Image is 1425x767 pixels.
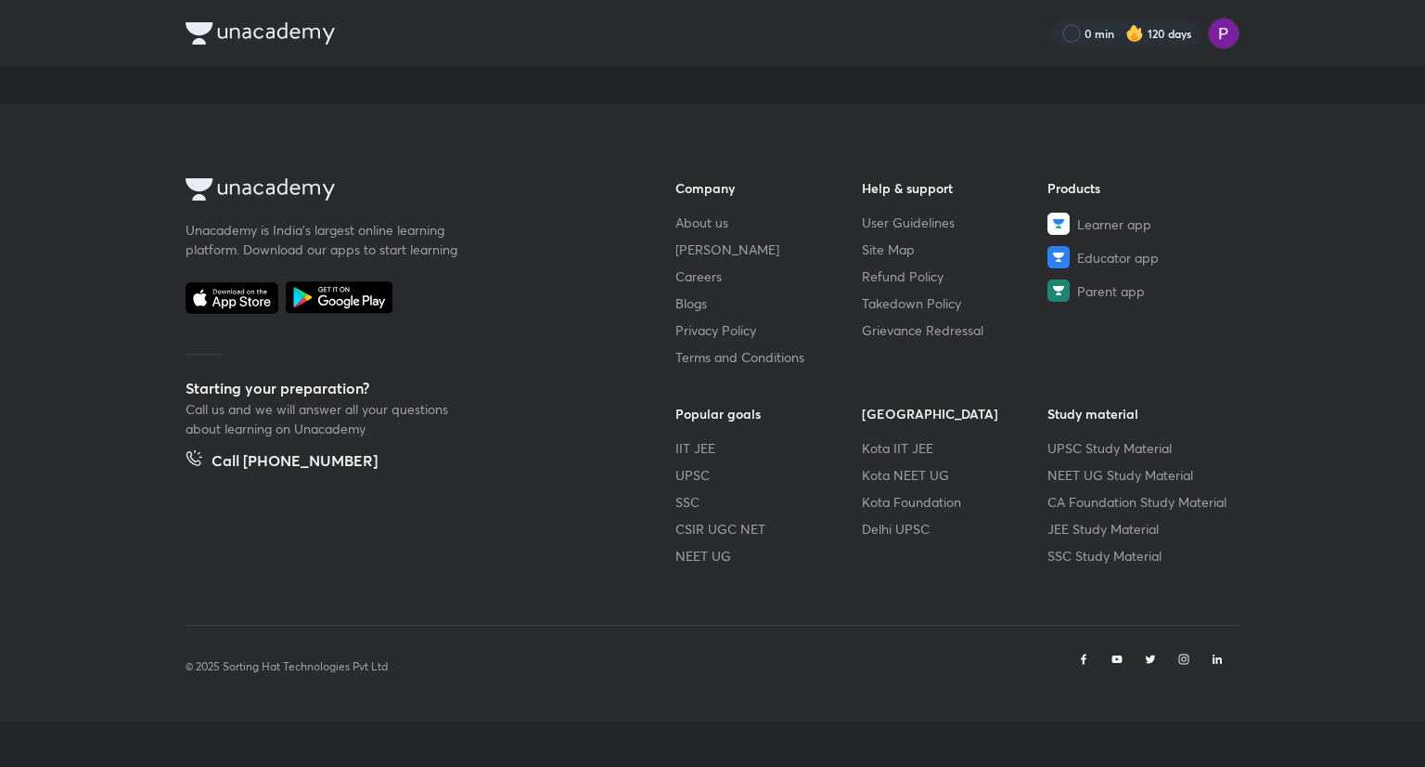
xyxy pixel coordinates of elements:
a: Takedown Policy [862,293,1048,313]
img: Learner app [1047,213,1070,235]
a: Privacy Policy [675,320,862,340]
h6: Study material [1047,404,1234,423]
a: UPSC Study Material [1047,438,1234,458]
img: streak [1125,24,1144,43]
a: SSC [675,492,862,512]
span: Educator app [1077,248,1159,267]
a: Site Map [862,240,1048,259]
a: Kota NEET UG [862,465,1048,485]
img: Company Logo [186,22,335,45]
h6: Products [1047,178,1234,198]
a: Learner app [1047,213,1234,235]
a: Grievance Redressal [862,320,1048,340]
h6: [GEOGRAPHIC_DATA] [862,404,1048,423]
a: Kota IIT JEE [862,438,1048,458]
p: © 2025 Sorting Hat Technologies Pvt Ltd [186,658,388,675]
a: Terms and Conditions [675,347,862,367]
h5: Call [PHONE_NUMBER] [212,449,378,475]
a: Delhi UPSC [862,519,1048,539]
a: NEET UG Study Material [1047,465,1234,485]
h6: Help & support [862,178,1048,198]
img: Educator app [1047,246,1070,268]
a: Educator app [1047,246,1234,268]
span: Learner app [1077,214,1151,234]
h6: Popular goals [675,404,862,423]
a: UPSC [675,465,862,485]
p: Unacademy is India’s largest online learning platform. Download our apps to start learning [186,220,464,259]
a: SSC Study Material [1047,546,1234,565]
span: Parent app [1077,281,1145,301]
p: Call us and we will answer all your questions about learning on Unacademy [186,399,464,438]
a: Kota Foundation [862,492,1048,512]
a: Call [PHONE_NUMBER] [186,449,378,475]
a: About us [675,213,862,232]
a: User Guidelines [862,213,1048,232]
a: Careers [675,266,862,286]
img: Company Logo [186,178,335,201]
span: Careers [675,266,722,286]
h5: Starting your preparation? [186,377,616,399]
img: Preeti Pandey [1208,18,1239,49]
a: Parent app [1047,279,1234,302]
a: [PERSON_NAME] [675,240,862,259]
a: CSIR UGC NET [675,519,862,539]
a: Refund Policy [862,266,1048,286]
img: Parent app [1047,279,1070,302]
a: NEET UG [675,546,862,565]
a: Company Logo [186,178,616,205]
h6: Company [675,178,862,198]
a: JEE Study Material [1047,519,1234,539]
a: IIT JEE [675,438,862,458]
a: Blogs [675,293,862,313]
a: CA Foundation Study Material [1047,492,1234,512]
